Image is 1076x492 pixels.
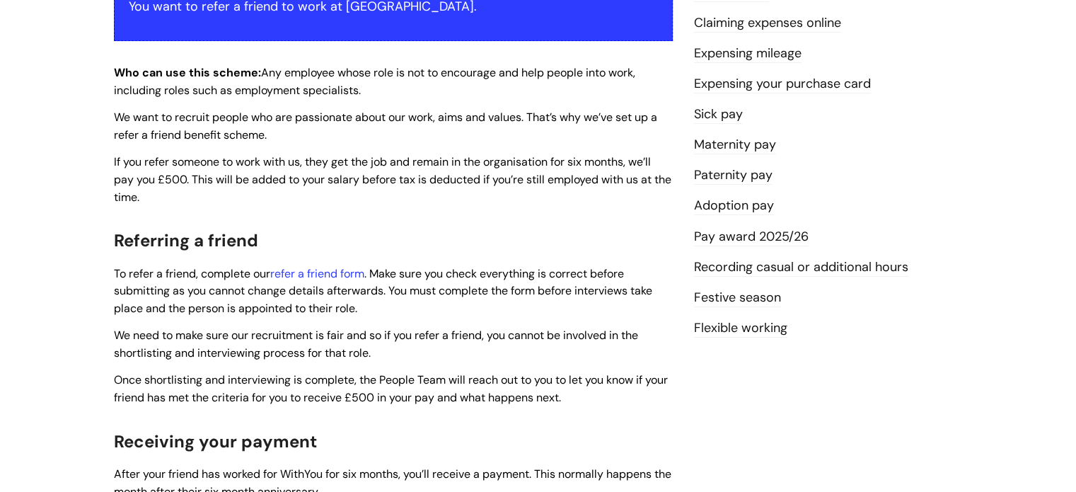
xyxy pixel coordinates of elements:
span: Any employee whose role is not to encourage and help people into work, including roles such as em... [114,65,635,98]
a: Flexible working [694,319,787,338]
span: Referring a friend [114,229,258,251]
span: Once shortlisting and interviewing is complete, the People Team will reach out to you to let you ... [114,372,668,405]
span: To refer a friend, complete our . Make sure you check everything is correct before submitting as ... [114,266,652,316]
a: refer a friend form [270,266,364,281]
a: Maternity pay [694,136,776,154]
span: We need to make sure our recruitment is fair and so if you refer a friend, you cannot be involved... [114,328,638,360]
strong: Who can use this scheme: [114,65,261,80]
a: Paternity pay [694,166,773,185]
a: Pay award 2025/26 [694,228,809,246]
a: Recording casual or additional hours [694,258,908,277]
a: Adoption pay [694,197,774,215]
a: Festive season [694,289,781,307]
span: We want to recruit people who are passionate about our work, aims and values. That’s why we’ve se... [114,110,657,142]
a: Claiming expenses online [694,14,841,33]
span: Receiving your payment [114,430,317,452]
span: If you refer someone to work with us, they get the job and remain in the organisation for six mon... [114,154,671,205]
a: Expensing your purchase card [694,75,871,93]
a: Sick pay [694,105,743,124]
a: Expensing mileage [694,45,802,63]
